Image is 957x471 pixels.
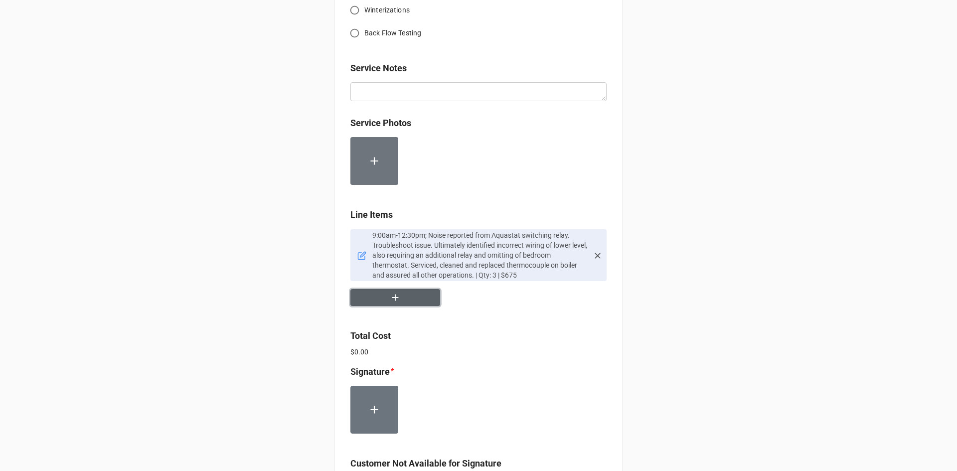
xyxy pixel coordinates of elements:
label: Line Items [350,208,393,222]
span: Winterizations [364,5,410,15]
p: $0.00 [350,347,607,357]
span: Back Flow Testing [364,28,421,38]
b: Total Cost [350,330,391,341]
label: Customer Not Available for Signature [350,457,501,471]
p: 9:00am-12:30pm; Noise reported from Aquastat switching relay. Troubleshoot issue. Ultimately iden... [372,230,589,280]
label: Service Photos [350,116,411,130]
label: Service Notes [350,61,407,75]
label: Signature [350,365,390,379]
